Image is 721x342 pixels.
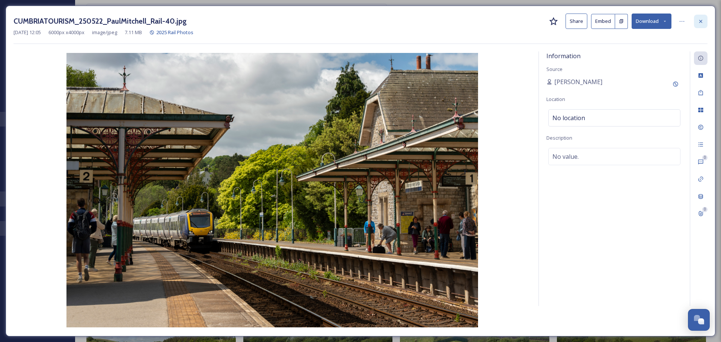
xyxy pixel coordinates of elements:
div: 0 [702,155,707,160]
span: Information [546,52,581,60]
span: Location [546,96,565,102]
h3: CUMBRIATOURISM_250522_PaulMitchell_Rail-40.jpg [14,16,187,27]
button: Open Chat [688,309,710,331]
button: Download [632,14,671,29]
span: No location [552,113,585,122]
span: No value. [552,152,579,161]
span: [PERSON_NAME] [554,77,602,86]
span: 7.11 MB [125,29,142,36]
span: [DATE] 12:05 [14,29,41,36]
button: Embed [591,14,615,29]
span: Source [546,66,563,72]
button: Share [566,14,587,29]
span: image/jpeg [92,29,117,36]
div: 0 [702,207,707,212]
img: CUMBRIATOURISM_250522_PaulMitchell_Rail-40.jpg [14,53,531,327]
span: 2025 Rail Photos [156,29,193,36]
span: Description [546,134,572,141]
span: 6000 px x 4000 px [48,29,84,36]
